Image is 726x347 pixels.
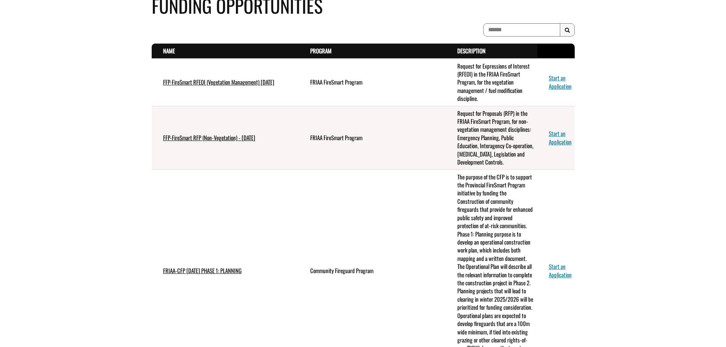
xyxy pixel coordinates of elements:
[163,133,255,142] a: FFP-FireSmart RFP (Non-Vegetation) - [DATE]
[457,46,486,55] a: Description
[310,46,332,55] a: Program
[152,106,299,170] td: FFP-FireSmart RFP (Non-Vegetation) - July 2025
[163,266,242,275] a: FRIAA-CFP [DATE] PHASE 1: PLANNING
[549,129,572,146] a: Start an Application
[446,106,537,170] td: Request for Proposals (RFP) in the FRIAA FireSmart Program, for non-vegetation management discipl...
[560,23,575,37] button: Search Results
[299,106,446,170] td: FRIAA FireSmart Program
[299,59,446,106] td: FRIAA FireSmart Program
[152,59,299,106] td: FFP-FireSmart RFEOI (Vegetation Management) July 2025
[483,23,560,37] input: To search on partial text, use the asterisk (*) wildcard character.
[163,78,274,86] a: FFP-FireSmart RFEOI (Vegetation Management) [DATE]
[549,262,572,278] a: Start an Application
[446,59,537,106] td: Request for Expressions of Interest (RFEOI) in the FRIAA FireSmart Program, for the vegetation ma...
[163,46,175,55] a: Name
[549,74,572,90] a: Start an Application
